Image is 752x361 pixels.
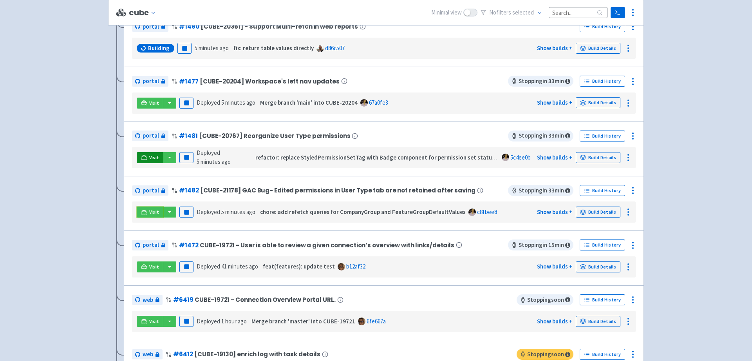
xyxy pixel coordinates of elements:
button: cube [129,8,159,17]
a: Build History [580,21,625,32]
span: Stopping in 33 min [508,76,573,87]
strong: refactor: replace StyledPermissionSetTag with Badge component for permission set status display [255,154,514,161]
span: Stopping in 33 min [508,185,573,196]
a: #1480 [179,22,199,31]
a: Build Details [576,152,620,163]
a: Build History [580,131,625,141]
time: 1 hour ago [221,317,247,325]
a: Show builds + [537,263,573,270]
span: Visit [149,154,159,161]
strong: Merge branch 'main' into CUBE-20204 [260,99,358,106]
a: Build History [580,76,625,87]
a: #1481 [179,132,197,140]
a: web [132,295,163,305]
a: #1472 [179,241,198,249]
strong: chore: add refetch queries for CompanyGroup and FeatureGroupDefaultValues [260,208,466,216]
a: #6419 [173,296,193,304]
span: selected [512,9,534,16]
span: Deployed [197,149,231,165]
a: 67a0fe3 [369,99,388,106]
span: Deployed [197,263,258,270]
a: b12af32 [346,263,365,270]
span: CUBE-19721 - Connection Overview Portal URL. [195,296,335,303]
a: Show builds + [537,208,573,216]
input: Search... [549,7,607,18]
a: Build History [580,349,625,360]
span: Minimal view [431,8,462,17]
a: Terminal [611,7,625,18]
a: Visit [137,98,163,109]
a: Build History [580,185,625,196]
strong: fix: return table values directly [233,44,314,52]
span: Stopping in 15 min [508,239,573,250]
span: Visit [149,100,159,106]
time: 5 minutes ago [221,208,255,216]
span: Deployed [197,99,255,106]
button: Pause [179,98,193,109]
span: portal [143,241,159,250]
span: portal [143,131,159,140]
span: [CUBE-20204] Workspace's left nav updates [200,78,339,85]
strong: Merge branch 'master' into CUBE-19721 [251,317,355,325]
a: Build Details [576,43,620,54]
button: Pause [179,316,193,327]
span: Deployed [197,208,255,216]
a: portal [132,76,168,87]
span: [CUBE-20767] Reorganize User Type permissions [199,132,350,139]
span: [CUBE-20361] - Support Multi-fetch in web reports [201,23,358,30]
span: portal [143,22,159,31]
a: c8fbee8 [477,208,497,216]
span: No filter s [489,8,534,17]
a: Build Details [576,316,620,327]
a: web [132,349,163,360]
span: Stopping in 33 min [508,131,573,141]
span: [CUBE-21178] GAC Bug- Edited permissions in User Type tab are not retained after saving [200,187,475,194]
a: Visit [137,207,163,218]
span: CUBE-19721 - User is able to review a given connection’s overview with links/details [200,242,454,249]
a: Visit [137,152,163,163]
a: 5c4ee0b [510,154,531,161]
a: Visit [137,316,163,327]
button: Pause [179,152,193,163]
a: #1477 [179,77,198,85]
time: 5 minutes ago [221,99,255,106]
a: #6412 [173,350,193,358]
span: Deployed [197,317,247,325]
a: portal [132,22,168,32]
a: 6fe667a [367,317,386,325]
strong: feat(features): update test [263,263,335,270]
a: Visit [137,261,163,272]
button: Pause [179,207,193,218]
span: web [143,350,153,359]
a: portal [132,131,168,141]
time: 5 minutes ago [195,44,229,52]
a: Show builds + [537,317,573,325]
a: Show builds + [537,99,573,106]
time: 41 minutes ago [221,263,258,270]
a: Show builds + [537,44,573,52]
a: Show builds + [537,154,573,161]
time: 5 minutes ago [197,158,231,165]
span: portal [143,186,159,195]
span: web [143,296,153,305]
span: [CUBE-19130] enrich log with task details [194,351,320,357]
button: Pause [177,43,192,54]
a: d86c507 [325,44,345,52]
a: Build Details [576,261,620,272]
span: Building [148,44,170,52]
a: Build Details [576,207,620,218]
a: #1482 [179,186,199,194]
a: portal [132,240,168,250]
span: Visit [149,264,159,270]
span: Stopping soon [517,294,573,305]
a: Build Details [576,97,620,108]
a: Build History [580,294,625,305]
span: Visit [149,209,159,215]
a: portal [132,185,168,196]
button: Pause [179,261,193,272]
span: Visit [149,318,159,325]
a: Build History [580,239,625,250]
span: Stopping soon [517,349,573,360]
span: portal [143,77,159,86]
